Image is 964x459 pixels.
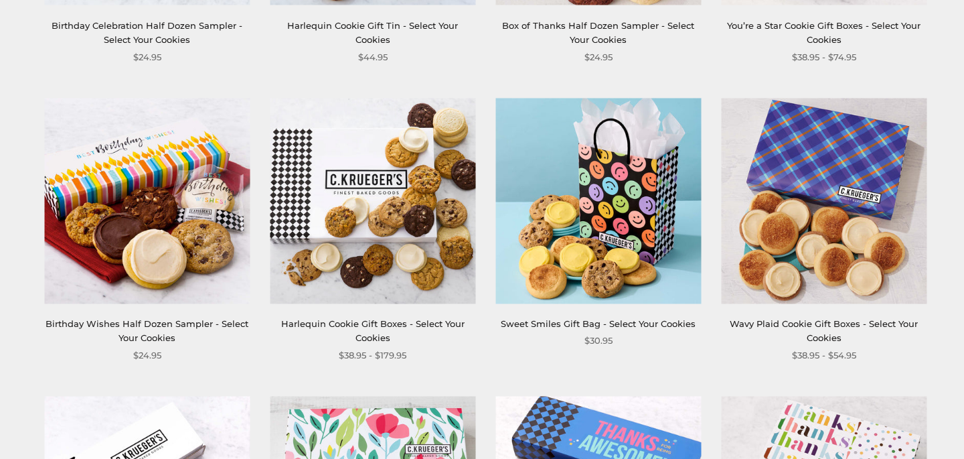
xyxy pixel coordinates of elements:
[52,20,242,45] a: Birthday Celebration Half Dozen Sampler - Select Your Cookies
[792,348,856,363] span: $38.95 - $54.95
[281,318,465,343] a: Harlequin Cookie Gift Boxes - Select Your Cookies
[133,348,161,363] span: $24.95
[730,318,918,343] a: Wavy Plaid Cookie Gift Boxes - Select Your Cookies
[727,20,920,45] a: You’re a Star Cookie Gift Boxes - Select Your Cookies
[584,50,613,64] span: $24.95
[501,318,696,329] a: Sweet Smiles Gift Bag - Select Your Cookies
[44,98,250,304] img: Birthday Wishes Half Dozen Sampler - Select Your Cookies
[495,98,701,304] img: Sweet Smiles Gift Bag - Select Your Cookies
[502,20,694,45] a: Box of Thanks Half Dozen Sampler - Select Your Cookies
[287,20,458,45] a: Harlequin Cookie Gift Tin - Select Your Cookies
[358,50,388,64] span: $44.95
[339,348,406,363] span: $38.95 - $179.95
[11,408,139,448] iframe: Sign Up via Text for Offers
[270,98,475,304] img: Harlequin Cookie Gift Boxes - Select Your Cookies
[133,50,161,64] span: $24.95
[46,318,248,343] a: Birthday Wishes Half Dozen Sampler - Select Your Cookies
[721,98,927,304] img: Wavy Plaid Cookie Gift Boxes - Select Your Cookies
[792,50,856,64] span: $38.95 - $74.95
[584,334,613,348] span: $30.95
